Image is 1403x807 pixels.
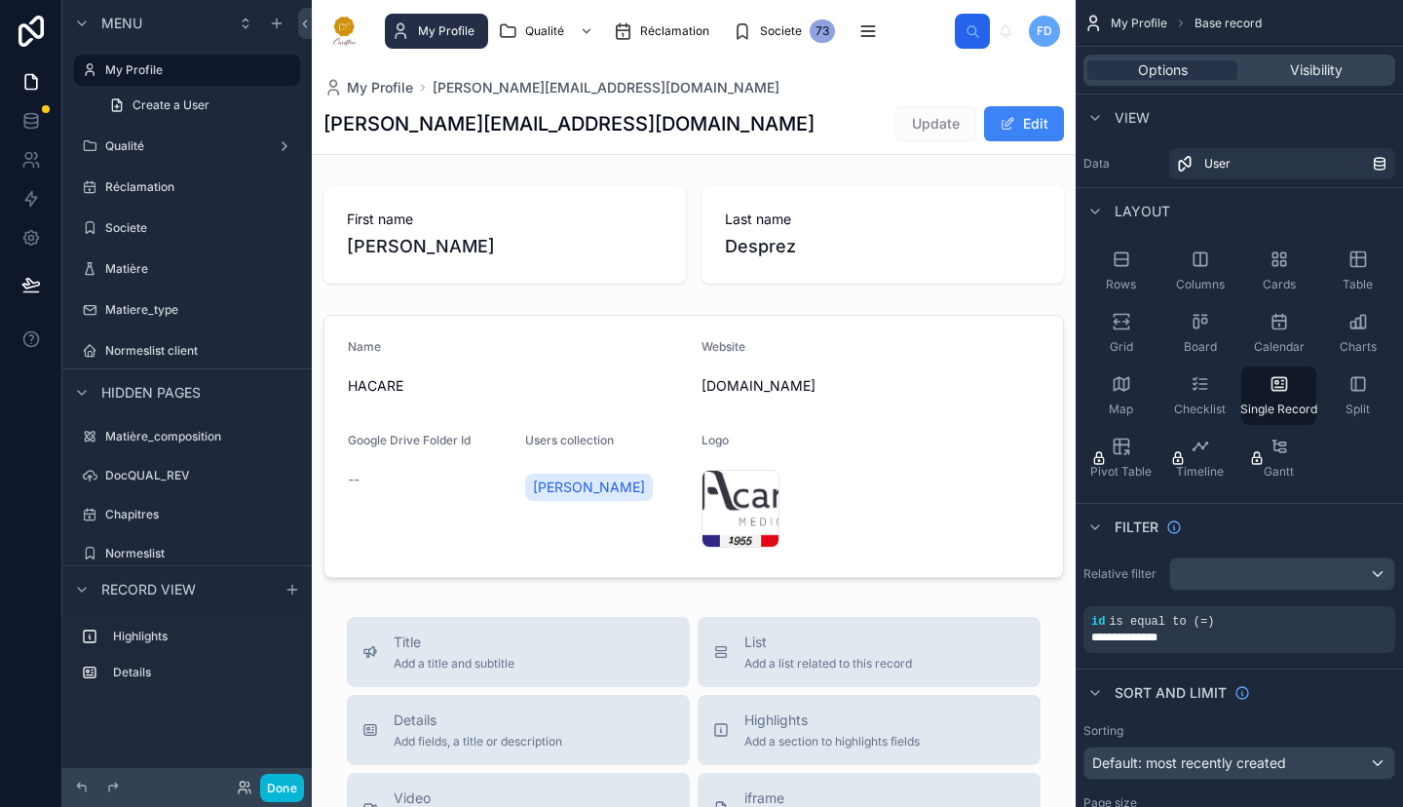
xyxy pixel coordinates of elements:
[105,261,296,277] label: Matière
[1083,723,1123,739] label: Sorting
[1240,402,1317,417] span: Single Record
[1194,16,1262,31] span: Base record
[1162,429,1237,487] button: Timeline
[1241,366,1316,425] button: Single Record
[105,507,296,522] label: Chapitres
[327,16,360,47] img: App logo
[1184,339,1217,355] span: Board
[1083,566,1161,582] label: Relative filter
[323,78,413,97] a: My Profile
[1169,148,1395,179] a: User
[1138,60,1188,80] span: Options
[105,302,296,318] label: Matiere_type
[113,665,292,680] label: Details
[1091,615,1105,629] span: id
[74,294,300,326] a: Matiere_type
[607,14,723,49] a: Réclamation
[1115,108,1150,128] span: View
[74,460,300,491] a: DocQUAL_REV
[1176,277,1225,292] span: Columns
[810,19,835,43] div: 73
[97,90,300,121] a: Create a User
[1290,60,1343,80] span: Visibility
[105,179,296,195] label: Réclamation
[113,629,292,644] label: Highlights
[347,78,413,97] span: My Profile
[1176,464,1224,480] span: Timeline
[260,774,304,802] button: Done
[1083,429,1158,487] button: Pivot Table
[1090,464,1152,480] span: Pivot Table
[74,55,300,86] a: My Profile
[62,612,312,708] div: scrollable content
[1109,402,1133,417] span: Map
[1037,23,1052,39] span: FD
[1241,304,1316,363] button: Calendar
[1204,156,1231,172] span: User
[74,172,300,203] a: Réclamation
[1346,402,1370,417] span: Split
[433,78,779,97] a: [PERSON_NAME][EMAIL_ADDRESS][DOMAIN_NAME]
[1254,339,1305,355] span: Calendar
[418,23,474,39] span: My Profile
[1162,366,1237,425] button: Checklist
[1174,402,1226,417] span: Checklist
[74,253,300,285] a: Matière
[101,383,201,403] span: Hidden pages
[727,14,841,49] a: Societe73
[323,110,815,137] h1: [PERSON_NAME][EMAIL_ADDRESS][DOMAIN_NAME]
[1110,339,1133,355] span: Grid
[1263,277,1296,292] span: Cards
[1092,754,1286,771] span: Default: most recently created
[1241,429,1316,487] button: Gantt
[525,23,564,39] span: Qualité
[1083,242,1158,300] button: Rows
[1083,366,1158,425] button: Map
[74,131,300,162] a: Qualité
[1264,464,1294,480] span: Gantt
[105,343,296,359] label: Normeslist client
[1111,16,1167,31] span: My Profile
[1115,683,1227,703] span: Sort And Limit
[375,10,955,53] div: scrollable content
[101,580,196,599] span: Record view
[1340,339,1377,355] span: Charts
[640,23,709,39] span: Réclamation
[1083,304,1158,363] button: Grid
[105,138,269,154] label: Qualité
[105,429,296,444] label: Matière_composition
[105,220,296,236] label: Societe
[1109,615,1214,629] span: is equal to (=)
[74,421,300,452] a: Matière_composition
[1320,304,1395,363] button: Charts
[105,546,296,561] label: Normeslist
[1320,366,1395,425] button: Split
[1083,156,1161,172] label: Data
[74,538,300,569] a: Normeslist
[105,468,296,483] label: DocQUAL_REV
[1241,242,1316,300] button: Cards
[984,106,1064,141] button: Edit
[385,14,488,49] a: My Profile
[133,97,209,113] span: Create a User
[1115,202,1170,221] span: Layout
[760,23,802,39] span: Societe
[74,499,300,530] a: Chapitres
[492,14,603,49] a: Qualité
[105,62,288,78] label: My Profile
[1115,518,1158,537] span: Filter
[1162,304,1237,363] button: Board
[1162,242,1237,300] button: Columns
[74,335,300,366] a: Normeslist client
[1083,747,1395,780] button: Default: most recently created
[1320,242,1395,300] button: Table
[101,14,142,33] span: Menu
[74,212,300,244] a: Societe
[1343,277,1373,292] span: Table
[1106,277,1136,292] span: Rows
